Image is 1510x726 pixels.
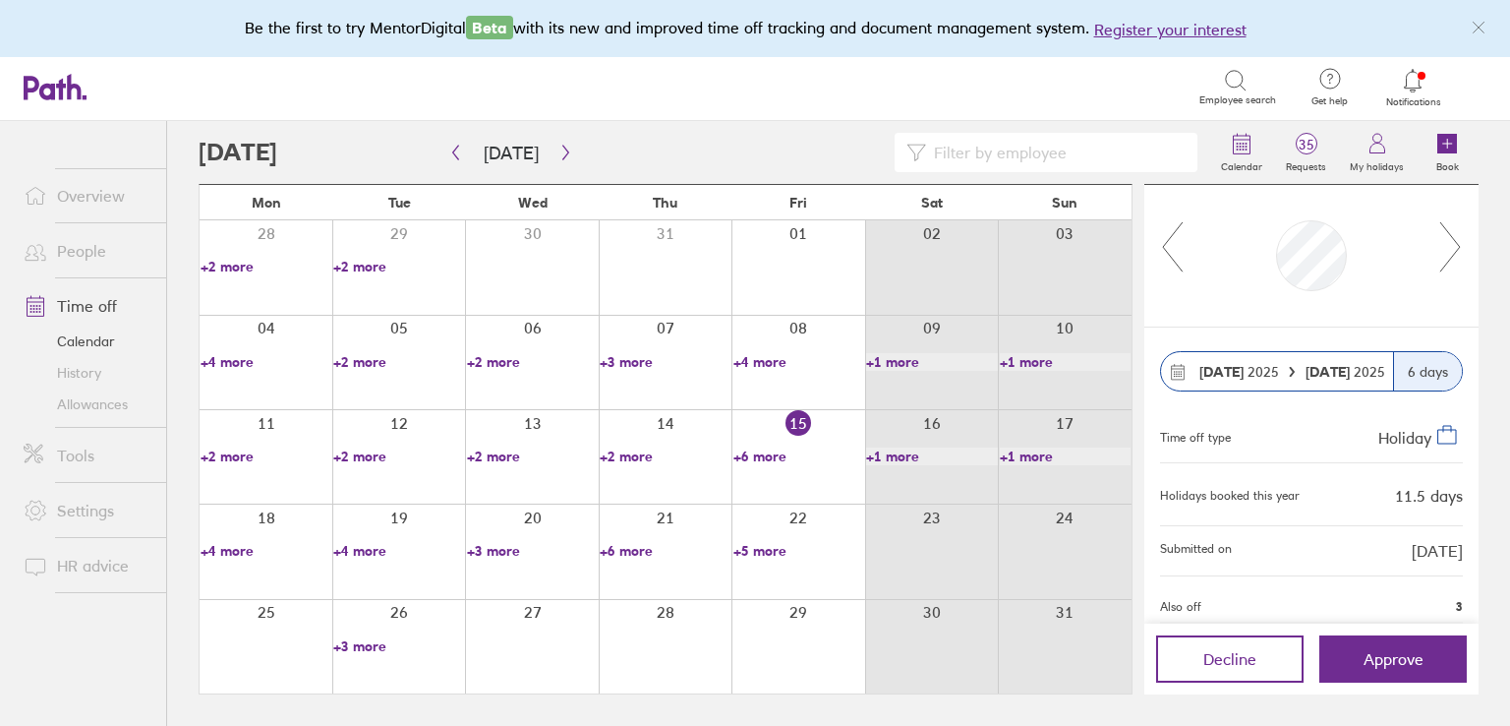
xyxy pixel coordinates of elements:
[1319,635,1467,683] button: Approve
[1052,195,1077,211] span: Sun
[1395,487,1463,505] div: 11.5 days
[733,353,864,371] a: +4 more
[1298,95,1362,107] span: Get help
[8,491,166,530] a: Settings
[518,195,548,211] span: Wed
[1160,542,1232,560] span: Submitted on
[1199,364,1279,380] span: 2025
[866,353,997,371] a: +1 more
[653,195,677,211] span: Thu
[1338,155,1416,173] label: My holidays
[252,195,281,211] span: Mon
[8,357,166,389] a: History
[1381,67,1445,108] a: Notifications
[8,436,166,475] a: Tools
[1000,448,1131,465] a: +1 more
[1274,121,1338,184] a: 35Requests
[388,195,411,211] span: Tue
[1209,155,1274,173] label: Calendar
[1416,121,1479,184] a: Book
[333,448,464,465] a: +2 more
[1378,428,1431,448] span: Holiday
[733,542,864,560] a: +5 more
[1456,600,1463,614] span: 3
[333,258,464,275] a: +2 more
[600,448,730,465] a: +2 more
[1209,121,1274,184] a: Calendar
[8,231,166,271] a: People
[733,448,864,465] a: +6 more
[8,326,166,357] a: Calendar
[1160,489,1300,503] div: Holidays booked this year
[921,195,943,211] span: Sat
[220,78,270,95] div: Search
[8,176,166,215] a: Overview
[1306,363,1354,381] strong: [DATE]
[600,542,730,560] a: +6 more
[1274,155,1338,173] label: Requests
[1199,94,1276,106] span: Employee search
[201,353,331,371] a: +4 more
[1156,635,1304,683] button: Decline
[1000,353,1131,371] a: +1 more
[1274,137,1338,152] span: 35
[466,16,513,39] span: Beta
[1160,600,1201,614] span: Also off
[926,134,1186,171] input: Filter by employee
[201,258,331,275] a: +2 more
[467,542,598,560] a: +3 more
[8,389,166,420] a: Allowances
[1094,18,1247,41] button: Register your interest
[201,448,331,465] a: +2 more
[1424,155,1471,173] label: Book
[600,353,730,371] a: +3 more
[333,353,464,371] a: +2 more
[1393,352,1462,391] div: 6 days
[1306,364,1385,380] span: 2025
[789,195,807,211] span: Fri
[1160,423,1231,447] div: Time off type
[1364,650,1423,668] span: Approve
[468,137,554,169] button: [DATE]
[1381,96,1445,108] span: Notifications
[1203,650,1256,668] span: Decline
[866,448,997,465] a: +1 more
[245,16,1266,41] div: Be the first to try MentorDigital with its new and improved time off tracking and document manage...
[333,542,464,560] a: +4 more
[467,353,598,371] a: +2 more
[333,637,464,655] a: +3 more
[1338,121,1416,184] a: My holidays
[8,546,166,585] a: HR advice
[1199,363,1244,381] strong: [DATE]
[467,448,598,465] a: +2 more
[201,542,331,560] a: +4 more
[8,286,166,326] a: Time off
[1412,542,1463,560] span: [DATE]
